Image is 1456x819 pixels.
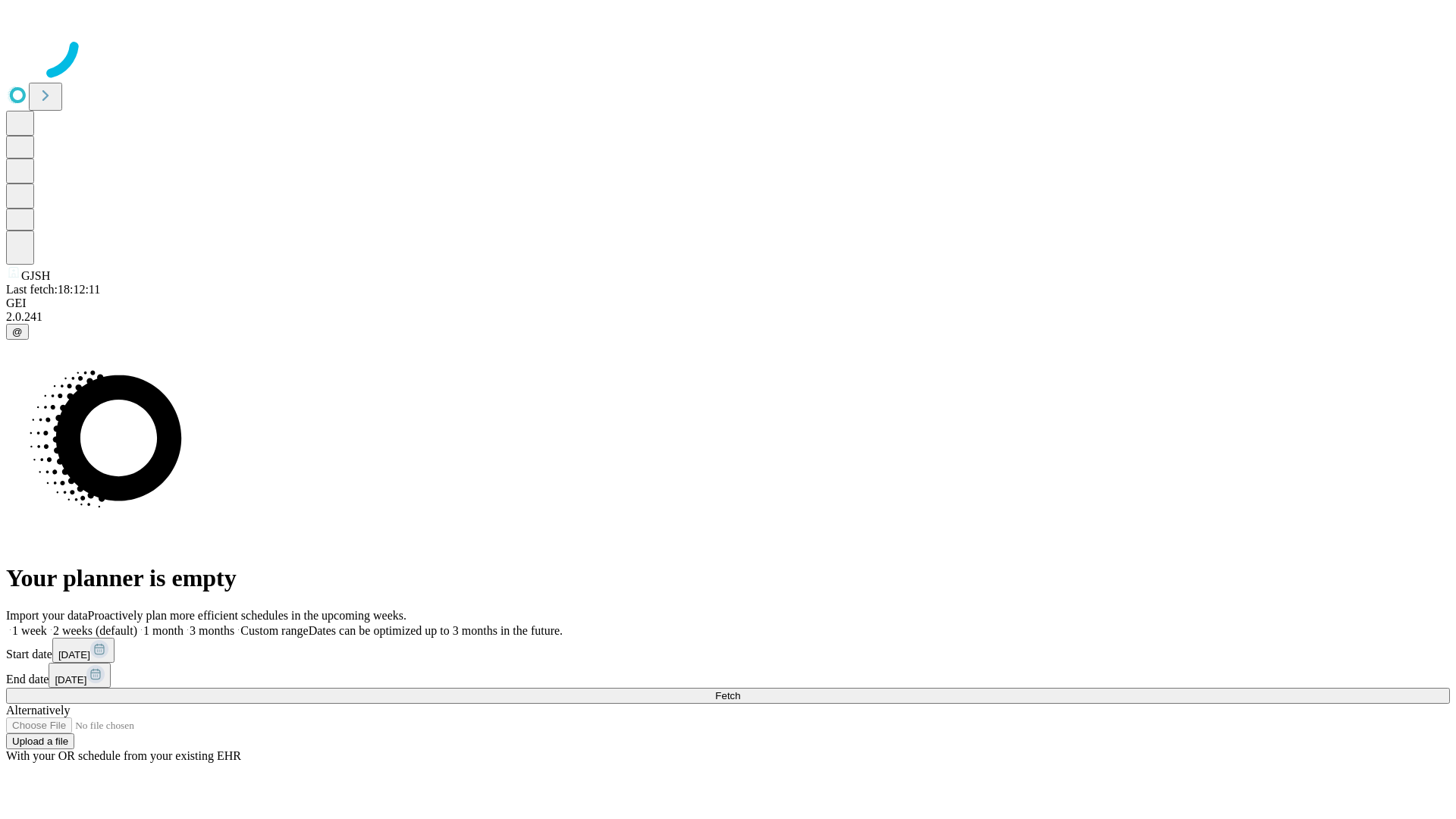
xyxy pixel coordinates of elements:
[6,297,1450,310] div: GEI
[58,649,90,661] span: [DATE]
[6,688,1450,704] button: Fetch
[6,749,241,762] span: With your OR schedule from your existing EHR
[6,638,1450,663] div: Start date
[6,609,88,622] span: Import your data
[240,624,308,637] span: Custom range
[12,326,23,337] span: @
[6,283,100,296] span: Last fetch: 18:12:11
[52,638,115,663] button: [DATE]
[6,663,1450,688] div: End date
[55,674,86,686] span: [DATE]
[12,624,47,637] span: 1 week
[6,733,74,749] button: Upload a file
[715,690,740,701] span: Fetch
[6,704,70,717] span: Alternatively
[309,624,563,637] span: Dates can be optimized up to 3 months in the future.
[49,663,111,688] button: [DATE]
[6,310,1450,324] div: 2.0.241
[21,269,50,282] span: GJSH
[6,564,1450,592] h1: Your planner is empty
[143,624,184,637] span: 1 month
[88,609,406,622] span: Proactively plan more efficient schedules in the upcoming weeks.
[6,324,29,340] button: @
[53,624,137,637] span: 2 weeks (default)
[190,624,234,637] span: 3 months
